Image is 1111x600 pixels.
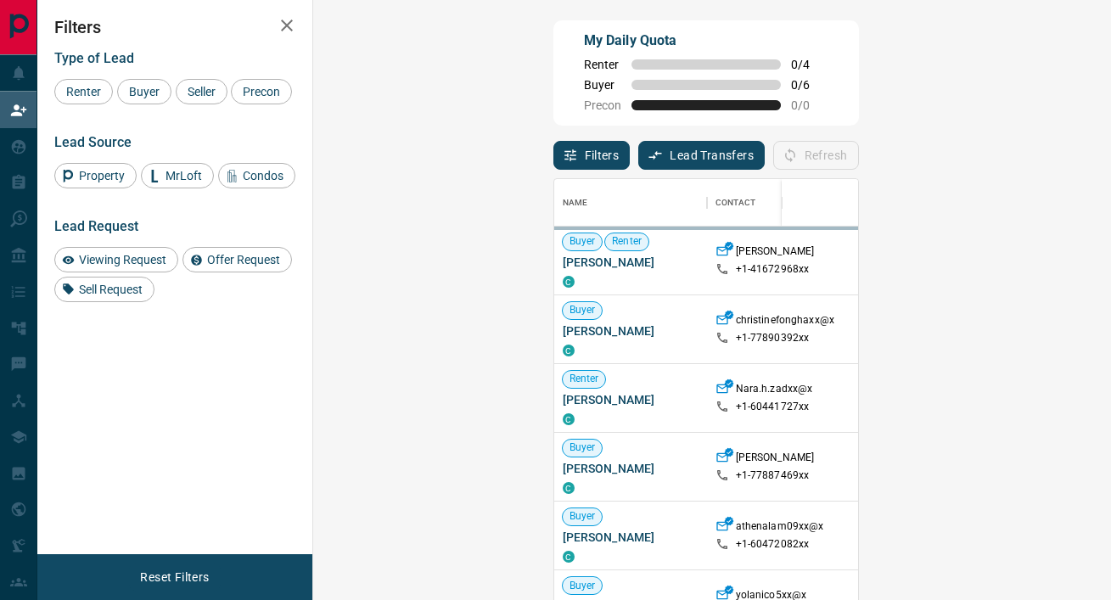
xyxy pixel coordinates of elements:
[54,79,113,104] div: Renter
[563,579,603,593] span: Buyer
[736,382,813,400] p: Nara.h.zadxx@x
[736,262,810,277] p: +1- 41672968xx
[791,78,828,92] span: 0 / 6
[563,345,575,356] div: condos.ca
[563,179,588,227] div: Name
[736,313,834,331] p: christinefonghaxx@x
[563,509,603,524] span: Buyer
[554,179,707,227] div: Name
[54,134,132,150] span: Lead Source
[563,551,575,563] div: condos.ca
[736,400,810,414] p: +1- 60441727xx
[584,78,621,92] span: Buyer
[605,234,648,249] span: Renter
[707,179,843,227] div: Contact
[73,283,149,296] span: Sell Request
[563,413,575,425] div: condos.ca
[201,253,286,266] span: Offer Request
[563,440,603,455] span: Buyer
[141,163,214,188] div: MrLoft
[584,58,621,71] span: Renter
[736,468,810,483] p: +1- 77887469xx
[123,85,166,98] span: Buyer
[237,85,286,98] span: Precon
[54,17,295,37] h2: Filters
[584,98,621,112] span: Precon
[60,85,107,98] span: Renter
[736,331,810,345] p: +1- 77890392xx
[584,31,828,51] p: My Daily Quota
[563,303,603,317] span: Buyer
[553,141,631,170] button: Filters
[791,58,828,71] span: 0 / 4
[218,163,295,188] div: Condos
[563,234,603,249] span: Buyer
[736,519,824,537] p: athenalam09xx@x
[54,247,178,272] div: Viewing Request
[231,79,292,104] div: Precon
[791,98,828,112] span: 0 / 0
[54,163,137,188] div: Property
[563,460,699,477] span: [PERSON_NAME]
[563,372,606,386] span: Renter
[736,244,815,262] p: [PERSON_NAME]
[54,50,134,66] span: Type of Lead
[638,141,765,170] button: Lead Transfers
[715,179,756,227] div: Contact
[117,79,171,104] div: Buyer
[563,322,699,339] span: [PERSON_NAME]
[736,451,815,468] p: [PERSON_NAME]
[73,253,172,266] span: Viewing Request
[563,529,699,546] span: [PERSON_NAME]
[160,169,208,182] span: MrLoft
[182,85,222,98] span: Seller
[182,247,292,272] div: Offer Request
[563,391,699,408] span: [PERSON_NAME]
[54,218,138,234] span: Lead Request
[563,482,575,494] div: condos.ca
[563,254,699,271] span: [PERSON_NAME]
[736,537,810,552] p: +1- 60472082xx
[73,169,131,182] span: Property
[563,276,575,288] div: condos.ca
[176,79,227,104] div: Seller
[237,169,289,182] span: Condos
[129,563,220,592] button: Reset Filters
[54,277,154,302] div: Sell Request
